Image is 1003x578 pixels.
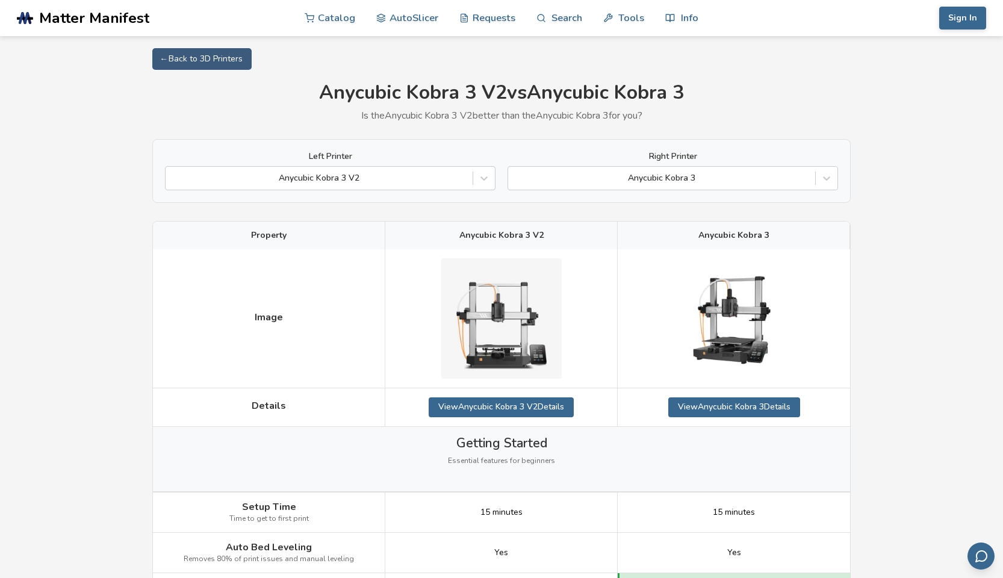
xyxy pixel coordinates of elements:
[152,48,252,70] a: ← Back to 3D Printers
[152,82,851,104] h1: Anycubic Kobra 3 V2 vs Anycubic Kobra 3
[255,312,283,323] span: Image
[508,152,838,161] label: Right Printer
[448,457,555,465] span: Essential features for beginners
[226,542,312,553] span: Auto Bed Leveling
[172,173,174,183] input: Anycubic Kobra 3 V2
[713,508,755,517] span: 15 minutes
[514,173,517,183] input: Anycubic Kobra 3
[165,152,495,161] label: Left Printer
[459,231,544,240] span: Anycubic Kobra 3 V2
[39,10,149,26] span: Matter Manifest
[456,436,547,450] span: Getting Started
[939,7,986,30] button: Sign In
[429,397,574,417] a: ViewAnycubic Kobra 3 V2Details
[152,110,851,121] p: Is the Anycubic Kobra 3 V2 better than the Anycubic Kobra 3 for you?
[252,400,286,411] span: Details
[441,258,562,379] img: Anycubic Kobra 3 V2
[480,508,523,517] span: 15 minutes
[494,548,508,558] span: Yes
[727,548,741,558] span: Yes
[967,542,995,570] button: Send feedback via email
[674,258,794,379] img: Anycubic Kobra 3
[242,502,296,512] span: Setup Time
[184,555,354,564] span: Removes 80% of print issues and manual leveling
[229,515,309,523] span: Time to get to first print
[668,397,800,417] a: ViewAnycubic Kobra 3Details
[251,231,287,240] span: Property
[698,231,769,240] span: Anycubic Kobra 3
